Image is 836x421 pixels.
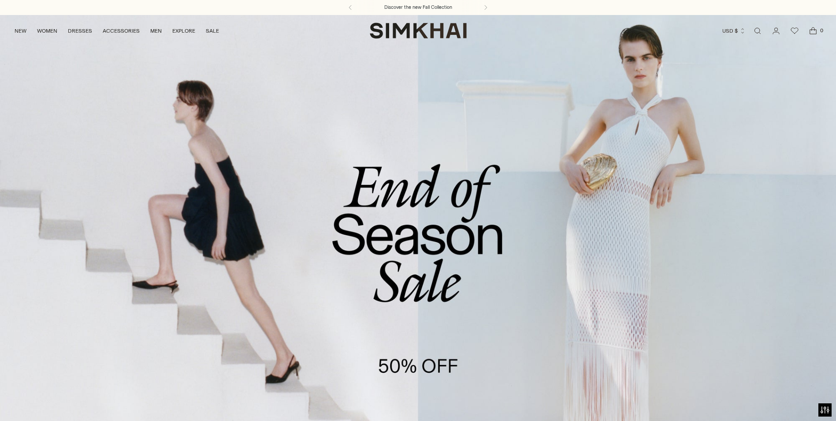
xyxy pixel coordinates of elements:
[37,21,57,41] a: WOMEN
[206,21,219,41] a: SALE
[68,21,92,41] a: DRESSES
[722,21,746,41] button: USD $
[767,22,785,40] a: Go to the account page
[103,21,140,41] a: ACCESSORIES
[150,21,162,41] a: MEN
[384,4,452,11] a: Discover the new Fall Collection
[15,21,26,41] a: NEW
[370,22,467,39] a: SIMKHAI
[817,26,825,34] span: 0
[786,22,803,40] a: Wishlist
[172,21,195,41] a: EXPLORE
[749,22,766,40] a: Open search modal
[804,22,822,40] a: Open cart modal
